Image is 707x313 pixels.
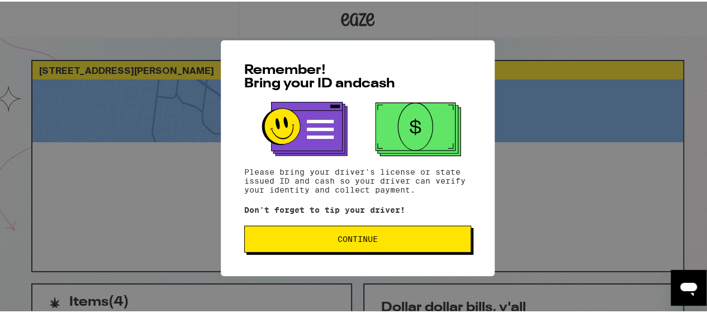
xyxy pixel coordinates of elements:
[244,166,471,193] p: Please bring your driver's license or state issued ID and cash so your driver can verify your ide...
[244,204,471,213] p: Don't forget to tip your driver!
[244,224,471,251] button: Continue
[671,268,706,304] iframe: Button to launch messaging window
[338,233,378,241] span: Continue
[244,62,395,89] span: Remember! Bring your ID and cash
